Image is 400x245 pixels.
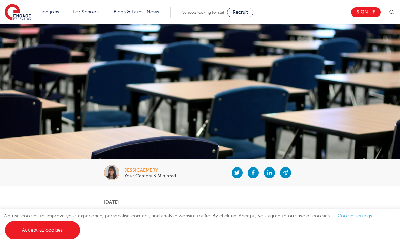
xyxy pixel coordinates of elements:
[182,10,226,15] span: Schools looking for staff
[5,221,80,239] a: Accept all cookies
[351,7,381,17] a: Sign up
[233,10,248,15] span: Recruit
[39,9,59,14] a: Find jobs
[3,213,379,233] span: We use cookies to improve your experience, personalise content, and analyse website traffic. By c...
[124,168,176,173] div: jessicaemery
[338,213,372,218] a: Cookie settings
[5,4,31,21] img: Engage Education
[104,200,296,204] p: [DATE]
[114,9,159,14] a: Blogs & Latest News
[227,8,253,17] a: Recruit
[124,174,176,178] p: Your Career• 3 Min read
[73,9,99,14] a: For Schools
